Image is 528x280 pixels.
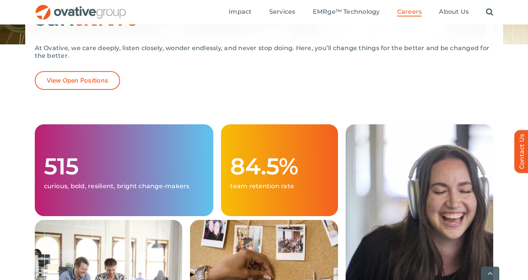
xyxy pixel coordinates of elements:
a: Search [486,8,493,16]
a: EMRge™ Technology [313,8,380,16]
a: Careers [397,8,422,16]
a: View Open Positions [35,71,120,90]
p: curious, bold, resilient, bright change-makers [44,182,205,190]
p: At Ovative, we care deeply, listen closely, wonder endlessly, and never stop doing. Here, you’ll ... [35,44,494,60]
h1: 515 [44,154,205,179]
a: About Us [439,8,469,16]
a: Impact [229,8,252,16]
a: OG_Full_horizontal_RGB [35,4,127,11]
p: team retention rate [230,182,328,190]
a: Services [269,8,296,16]
span: View Open Positions [47,77,109,84]
h1: 84.5% [230,154,328,179]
